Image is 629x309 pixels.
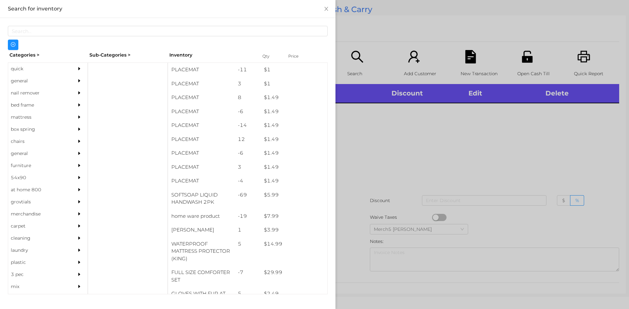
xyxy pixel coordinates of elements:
[261,160,327,174] div: $ 1.49
[235,91,261,105] div: 8
[8,63,68,75] div: quick
[77,103,82,107] i: icon: caret-right
[77,199,82,204] i: icon: caret-right
[168,174,235,188] div: PLACEMAT
[77,139,82,144] i: icon: caret-right
[235,146,261,160] div: -6
[168,223,235,237] div: [PERSON_NAME]
[168,266,235,287] div: FULL SIZE COMFORTER SET
[77,212,82,216] i: icon: caret-right
[77,260,82,265] i: icon: caret-right
[261,188,327,202] div: $ 5.99
[235,237,261,251] div: 5
[261,63,327,77] div: $ 1
[77,248,82,252] i: icon: caret-right
[168,188,235,209] div: SOFTSOAP LIQUID HANDWASH 2PK
[77,284,82,289] i: icon: caret-right
[324,6,329,11] i: icon: close
[8,196,68,208] div: grovtials
[168,132,235,146] div: PLACEMAT
[77,187,82,192] i: icon: caret-right
[8,147,68,160] div: general
[8,172,68,184] div: 54x90
[168,160,235,174] div: PLACEMAT
[261,237,327,251] div: $ 14.99
[8,40,18,50] button: icon: plus-circle
[235,160,261,174] div: 3
[261,105,327,119] div: $ 1.49
[235,266,261,280] div: -7
[77,78,82,83] i: icon: caret-right
[235,105,261,119] div: -6
[261,287,327,301] div: $ 2.49
[8,111,68,123] div: mattress
[261,266,327,280] div: $ 29.99
[168,146,235,160] div: PLACEMAT
[77,224,82,228] i: icon: caret-right
[8,87,68,99] div: nail remover
[8,244,68,256] div: laundry
[8,135,68,147] div: chairs
[261,146,327,160] div: $ 1.49
[8,268,68,281] div: 3 pec
[261,223,327,237] div: $ 3.99
[8,208,68,220] div: merchandise
[8,281,68,293] div: mix
[168,287,235,308] div: GLOVES WITH FUR AT WRIST
[235,287,261,301] div: 5
[8,184,68,196] div: at home 800
[8,160,68,172] div: furniture
[168,237,235,266] div: WATERPROOF MATTRESS PROTECTOR (KING)
[235,63,261,77] div: -11
[261,209,327,223] div: $ 7.99
[77,236,82,240] i: icon: caret-right
[77,91,82,95] i: icon: caret-right
[8,75,68,87] div: general
[8,26,328,36] input: Search...
[261,132,327,146] div: $ 1.49
[261,91,327,105] div: $ 1.49
[77,66,82,71] i: icon: caret-right
[8,232,68,244] div: cleaning
[168,63,235,77] div: PLACEMAT
[8,220,68,232] div: carpet
[88,50,168,60] div: Sub-Categories >
[77,272,82,277] i: icon: caret-right
[261,174,327,188] div: $ 1.49
[77,151,82,156] i: icon: caret-right
[8,50,88,60] div: Categories >
[261,77,327,91] div: $ 1
[77,163,82,168] i: icon: caret-right
[168,209,235,223] div: home ware product
[77,175,82,180] i: icon: caret-right
[77,127,82,131] i: icon: caret-right
[235,118,261,132] div: -14
[8,5,328,12] div: Search for inventory
[8,256,68,268] div: plastic
[235,174,261,188] div: -4
[235,209,261,223] div: -19
[169,52,254,59] div: Inventory
[261,52,280,61] div: Qty
[235,77,261,91] div: 3
[261,118,327,132] div: $ 1.49
[235,223,261,237] div: 1
[168,77,235,91] div: PLACEMAT
[8,99,68,111] div: bed frame
[8,123,68,135] div: box spring
[168,91,235,105] div: PLACEMAT
[287,52,313,61] div: Price
[168,105,235,119] div: PLACEMAT
[8,293,68,305] div: appliances
[235,188,261,202] div: -69
[77,115,82,119] i: icon: caret-right
[235,132,261,146] div: 12
[168,118,235,132] div: PLACEMAT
